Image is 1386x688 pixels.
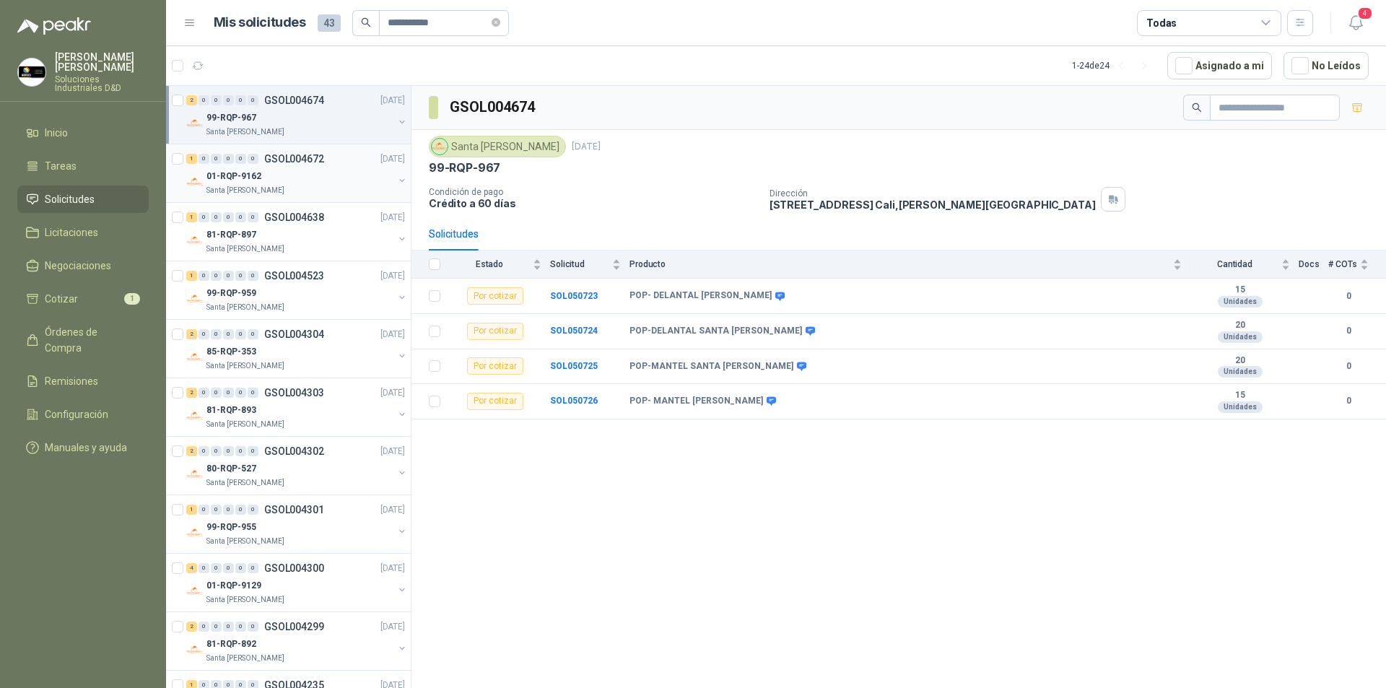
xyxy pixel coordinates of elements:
p: GSOL004300 [264,563,324,573]
div: 0 [235,505,246,515]
span: Licitaciones [45,225,98,240]
p: [DATE] [380,152,405,166]
div: Por cotizar [467,287,523,305]
div: 2 [186,329,197,339]
div: 0 [199,388,209,398]
p: GSOL004304 [264,329,324,339]
div: 2 [186,446,197,456]
img: Company Logo [186,173,204,191]
p: GSOL004302 [264,446,324,456]
span: Producto [629,259,1170,269]
a: 1 0 0 0 0 0 GSOL004301[DATE] Company Logo99-RQP-955Santa [PERSON_NAME] [186,501,408,547]
span: Remisiones [45,373,98,389]
a: SOL050723 [550,291,598,301]
a: 2 0 0 0 0 0 GSOL004304[DATE] Company Logo85-RQP-353Santa [PERSON_NAME] [186,326,408,372]
button: No Leídos [1283,52,1369,79]
span: search [1192,103,1202,113]
p: [DATE] [380,503,405,517]
div: 0 [211,212,222,222]
p: Santa [PERSON_NAME] [206,536,284,547]
div: 0 [211,505,222,515]
span: 1 [124,293,140,305]
b: 0 [1328,289,1369,303]
b: POP- DELANTAL [PERSON_NAME] [629,290,772,302]
p: Santa [PERSON_NAME] [206,419,284,430]
span: Cotizar [45,291,78,307]
div: 0 [235,95,246,105]
a: Manuales y ayuda [17,434,149,461]
p: [DATE] [380,562,405,575]
p: [STREET_ADDRESS] Cali , [PERSON_NAME][GEOGRAPHIC_DATA] [770,199,1096,211]
div: 0 [211,95,222,105]
div: 0 [248,95,258,105]
h1: Mis solicitudes [214,12,306,33]
span: Configuración [45,406,108,422]
img: Company Logo [186,349,204,366]
p: Condición de pago [429,187,758,197]
div: 0 [223,329,234,339]
p: Crédito a 60 días [429,197,758,209]
div: 0 [235,212,246,222]
div: 0 [248,212,258,222]
span: search [361,17,371,27]
img: Company Logo [18,58,45,86]
span: Tareas [45,158,77,174]
p: GSOL004303 [264,388,324,398]
img: Company Logo [186,466,204,483]
div: 0 [211,622,222,632]
div: 0 [223,446,234,456]
p: 99-RQP-967 [206,111,256,125]
div: 0 [211,154,222,164]
p: [DATE] [380,269,405,283]
b: 0 [1328,360,1369,373]
p: [DATE] [380,328,405,341]
div: 0 [199,271,209,281]
a: 2 0 0 0 0 0 GSOL004674[DATE] Company Logo99-RQP-967Santa [PERSON_NAME] [186,92,408,138]
div: 2 [186,388,197,398]
th: Docs [1299,251,1328,279]
a: SOL050725 [550,361,598,371]
b: POP-MANTEL SANTA [PERSON_NAME] [629,361,793,373]
span: Órdenes de Compra [45,324,135,356]
div: 0 [248,388,258,398]
th: # COTs [1328,251,1386,279]
div: Por cotizar [467,323,523,340]
p: Santa [PERSON_NAME] [206,653,284,664]
th: Solicitud [550,251,629,279]
a: Cotizar1 [17,285,149,313]
img: Company Logo [186,583,204,600]
div: 0 [211,388,222,398]
p: GSOL004301 [264,505,324,515]
p: [PERSON_NAME] [PERSON_NAME] [55,52,149,72]
a: Tareas [17,152,149,180]
p: Soluciones Industriales D&D [55,75,149,92]
div: 0 [235,154,246,164]
span: Negociaciones [45,258,111,274]
div: 0 [223,95,234,105]
p: GSOL004674 [264,95,324,105]
button: Asignado a mi [1167,52,1272,79]
p: Santa [PERSON_NAME] [206,360,284,372]
div: 0 [248,446,258,456]
div: 1 - 24 de 24 [1072,54,1156,77]
div: Unidades [1218,331,1263,343]
a: 2 0 0 0 0 0 GSOL004302[DATE] Company Logo80-RQP-527Santa [PERSON_NAME] [186,443,408,489]
b: 15 [1190,284,1290,296]
div: 0 [223,271,234,281]
p: GSOL004299 [264,622,324,632]
a: SOL050726 [550,396,598,406]
span: close-circle [492,18,500,27]
b: POP- MANTEL [PERSON_NAME] [629,396,763,407]
div: 0 [223,388,234,398]
p: Santa [PERSON_NAME] [206,594,284,606]
div: 0 [223,212,234,222]
div: 0 [211,329,222,339]
div: 0 [211,563,222,573]
a: 1 0 0 0 0 0 GSOL004523[DATE] Company Logo99-RQP-959Santa [PERSON_NAME] [186,267,408,313]
a: Configuración [17,401,149,428]
a: Remisiones [17,367,149,395]
div: 0 [223,563,234,573]
a: 4 0 0 0 0 0 GSOL004300[DATE] Company Logo01-RQP-9129Santa [PERSON_NAME] [186,559,408,606]
p: [DATE] [380,620,405,634]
